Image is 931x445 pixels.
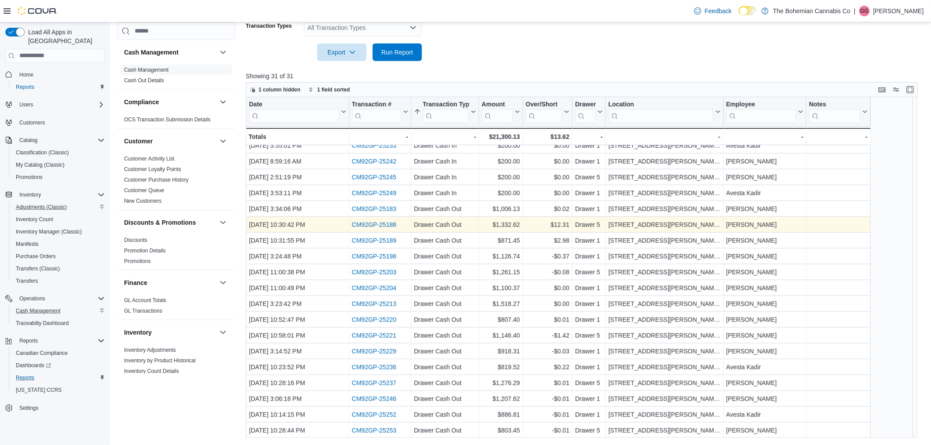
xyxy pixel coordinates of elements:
[809,131,868,142] div: -
[12,202,70,212] a: Adjustments (Classic)
[352,131,408,142] div: -
[352,316,396,323] a: CM92GP-25220
[124,47,216,56] button: Cash Management
[608,283,721,293] div: [STREET_ADDRESS][PERSON_NAME][PERSON_NAME]
[575,100,596,109] div: Drawer/Safe
[414,131,476,142] div: -
[16,117,48,128] a: Customers
[124,278,216,287] button: Finance
[124,247,166,254] span: Promotion Details
[726,188,803,198] div: Avesta Kadir
[352,364,396,371] a: CM92GP-25236
[2,116,108,129] button: Customers
[249,204,346,214] div: [DATE] 3:34:06 PM
[249,100,339,109] div: Date
[575,235,603,246] div: Drawer 1
[726,219,803,230] div: [PERSON_NAME]
[608,251,721,262] div: [STREET_ADDRESS][PERSON_NAME][PERSON_NAME]
[19,337,38,344] span: Reports
[124,328,152,336] h3: Inventory
[16,253,56,260] span: Purchase Orders
[726,235,803,246] div: [PERSON_NAME]
[12,251,105,262] span: Purchase Orders
[124,166,181,172] a: Customer Loyalty Points
[726,267,803,277] div: [PERSON_NAME]
[482,140,520,151] div: $200.00
[18,7,57,15] img: Cova
[124,155,175,162] span: Customer Activity List
[117,64,235,89] div: Cash Management
[124,237,147,243] a: Discounts
[12,263,105,274] span: Transfers (Classic)
[12,360,105,371] span: Dashboards
[2,68,108,81] button: Home
[12,372,38,383] a: Reports
[482,156,520,167] div: $200.00
[12,160,68,170] a: My Catalog (Classic)
[12,318,72,328] a: Traceabilty Dashboard
[9,201,108,213] button: Adjustments (Classic)
[482,235,520,246] div: $871.45
[249,267,346,277] div: [DATE] 11:00:38 PM
[526,140,569,151] div: $0.00
[12,360,55,371] a: Dashboards
[16,241,38,248] span: Manifests
[352,221,396,228] a: CM92GP-25188
[482,251,520,262] div: $1,126.74
[423,100,469,123] div: Transaction Type
[218,135,228,146] button: Customer
[12,82,38,92] a: Reports
[16,190,44,200] button: Inventory
[352,142,396,149] a: CM92GP-25233
[608,235,721,246] div: [STREET_ADDRESS][PERSON_NAME][PERSON_NAME]
[16,265,60,272] span: Transfers (Classic)
[575,140,603,151] div: Drawer 1
[124,328,216,336] button: Inventory
[5,65,105,438] nav: Complex example
[124,236,147,243] span: Discounts
[608,172,721,182] div: [STREET_ADDRESS][PERSON_NAME][PERSON_NAME]
[352,237,396,244] a: CM92GP-25189
[352,332,396,339] a: CM92GP-25221
[854,6,856,16] p: |
[12,226,105,237] span: Inventory Manager (Classic)
[526,251,569,262] div: -$0.37
[12,172,46,182] a: Promotions
[16,190,105,200] span: Inventory
[410,24,417,31] button: Open list of options
[12,348,71,358] a: Canadian Compliance
[16,387,62,394] span: [US_STATE] CCRS
[19,191,41,198] span: Inventory
[124,176,189,182] a: Customer Purchase History
[873,6,924,16] p: [PERSON_NAME]
[12,263,63,274] a: Transfers (Classic)
[12,239,42,249] a: Manifests
[12,214,57,225] a: Inventory Count
[726,156,803,167] div: [PERSON_NAME]
[608,100,721,123] button: Location
[575,204,603,214] div: Drawer 1
[608,219,721,230] div: [STREET_ADDRESS][PERSON_NAME][PERSON_NAME]
[2,335,108,347] button: Reports
[2,134,108,146] button: Catalog
[124,218,216,226] button: Discounts & Promotions
[124,66,169,73] a: Cash Management
[352,395,396,402] a: CM92GP-25246
[124,368,179,374] a: Inventory Count Details
[352,253,396,260] a: CM92GP-25198
[608,131,721,142] div: -
[575,267,603,277] div: Drawer 5
[16,69,37,80] a: Home
[726,251,803,262] div: [PERSON_NAME]
[526,156,569,167] div: $0.00
[526,131,569,142] div: $13.62
[482,172,520,182] div: $200.00
[16,277,38,285] span: Transfers
[352,100,408,123] button: Transaction #
[12,147,105,158] span: Classification (Classic)
[124,47,179,56] h3: Cash Management
[16,135,105,146] span: Catalog
[414,188,476,198] div: Drawer Cash In
[12,160,105,170] span: My Catalog (Classic)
